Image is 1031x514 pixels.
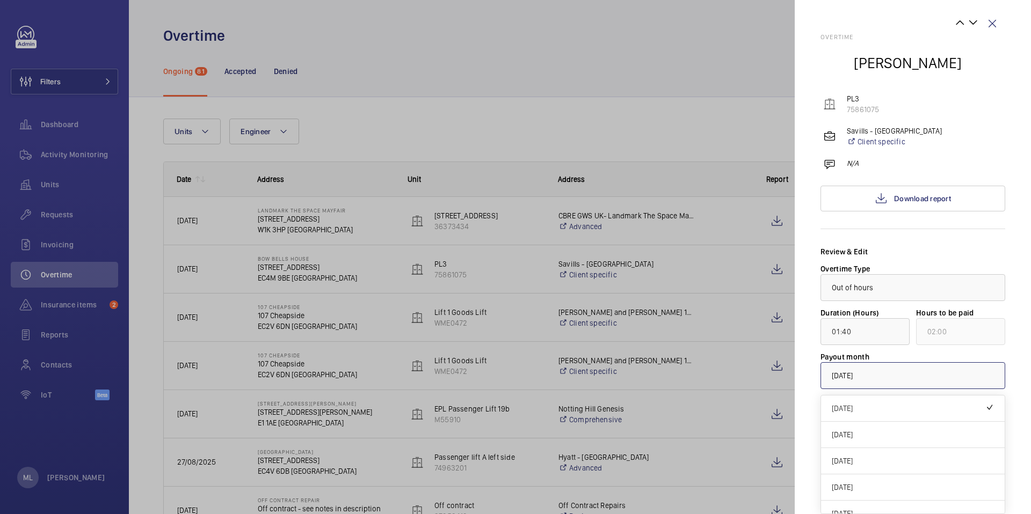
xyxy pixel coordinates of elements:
[832,403,985,414] span: [DATE]
[821,395,1005,514] ng-dropdown-panel: Options list
[854,53,962,73] h2: [PERSON_NAME]
[821,353,869,361] label: Payout month
[847,158,859,168] p: N/A
[821,318,910,345] input: function l(){if(O(o),o.value===Rt)throw new qe(-950,!1);return o.value}
[847,104,879,115] p: 75861075
[821,246,1005,257] div: Review & Edit
[823,98,836,111] img: elevator.svg
[916,318,1005,345] input: undefined
[821,186,1005,211] a: Download report
[821,33,1005,41] h2: Overtime
[832,283,874,292] span: Out of hours
[916,309,974,317] label: Hours to be paid
[832,429,994,440] span: [DATE]
[847,93,879,104] p: PL3
[821,265,870,273] label: Overtime Type
[894,194,951,203] span: Download report
[821,309,879,317] label: Duration (Hours)
[847,126,942,136] p: Savills - [GEOGRAPHIC_DATA]
[832,371,853,380] span: [DATE]
[847,136,942,147] a: Client specific
[832,456,994,466] span: [DATE]
[832,482,994,493] span: [DATE]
